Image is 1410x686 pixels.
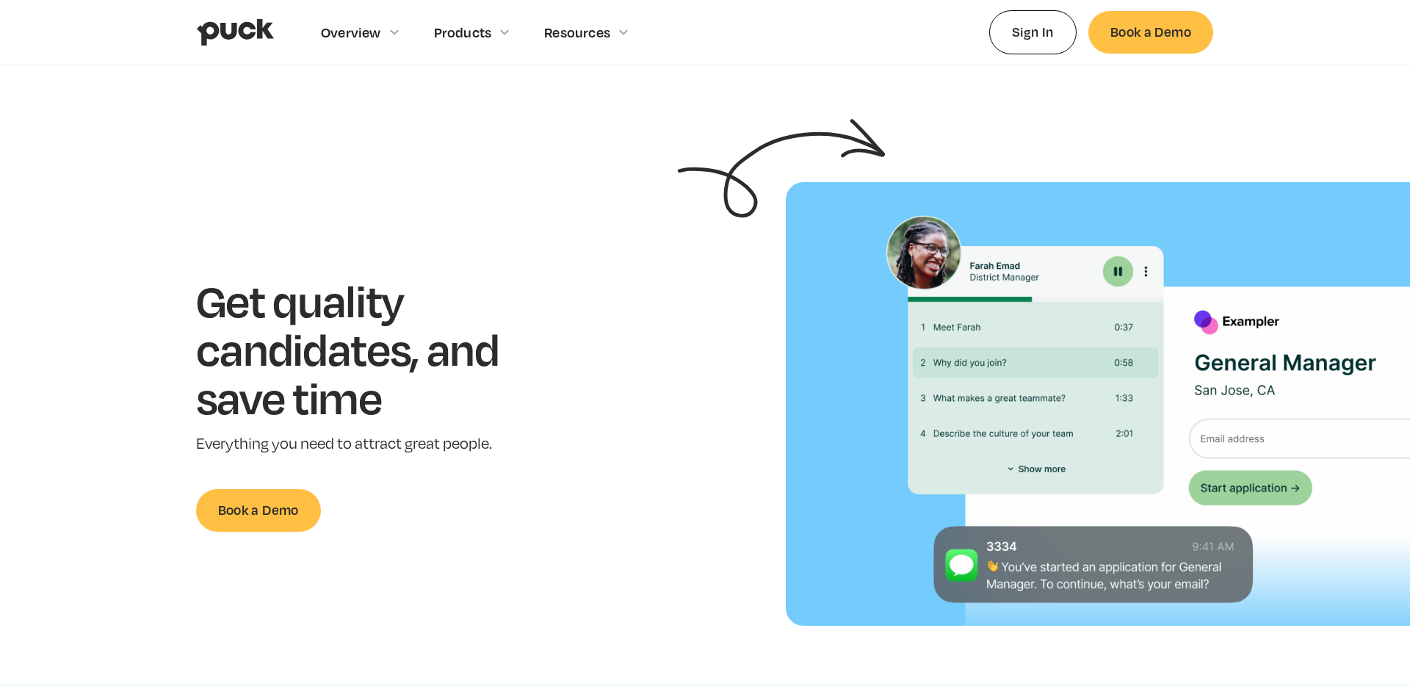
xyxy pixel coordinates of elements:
[196,433,545,455] p: Everything you need to attract great people.
[544,24,610,40] div: Resources
[321,24,381,40] div: Overview
[1088,11,1213,53] a: Book a Demo
[196,276,545,421] h1: Get quality candidates, and save time
[989,10,1077,54] a: Sign In
[434,24,492,40] div: Products
[196,489,321,531] a: Book a Demo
